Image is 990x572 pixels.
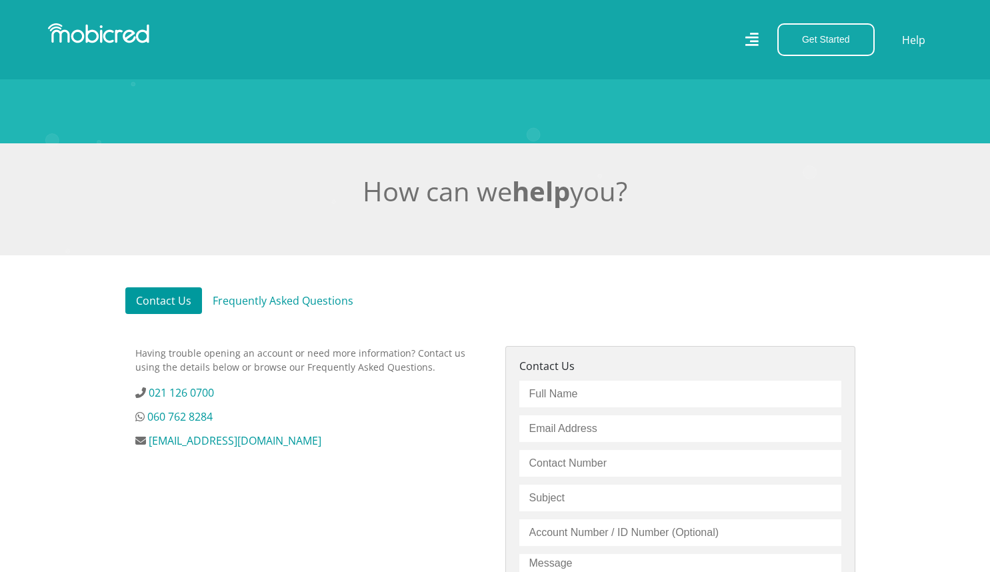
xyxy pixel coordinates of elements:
input: Full Name [519,381,841,407]
button: Get Started [777,23,875,56]
a: [EMAIL_ADDRESS][DOMAIN_NAME] [149,433,321,448]
a: Contact Us [125,287,202,314]
img: Mobicred [48,23,149,43]
input: Subject [519,485,841,511]
a: 060 762 8284 [147,409,213,424]
input: Account Number / ID Number (Optional) [519,519,841,546]
input: Email Address [519,415,841,442]
p: Having trouble opening an account or need more information? Contact us using the details below or... [135,346,485,374]
input: Contact Number [519,450,841,477]
a: Frequently Asked Questions [202,287,364,314]
a: Help [901,31,926,49]
a: 021 126 0700 [149,385,214,400]
h5: Contact Us [519,360,841,373]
